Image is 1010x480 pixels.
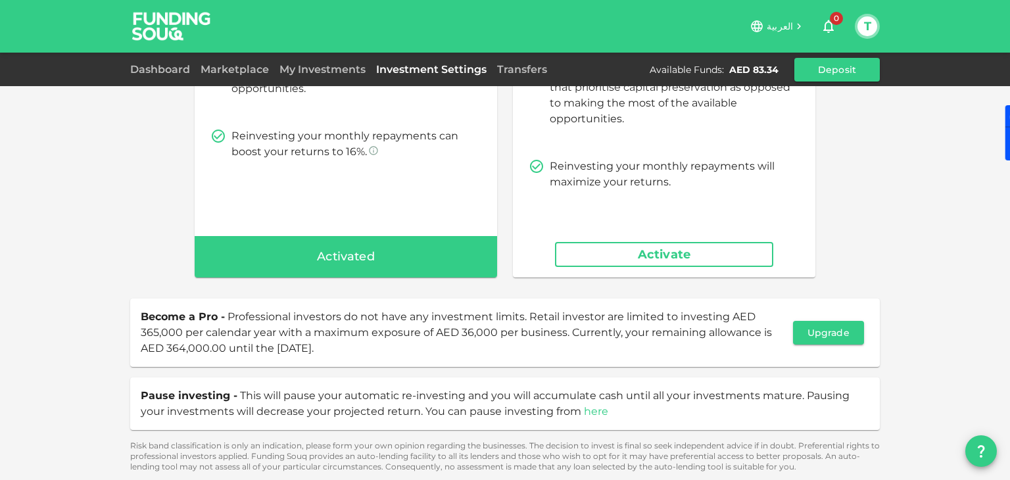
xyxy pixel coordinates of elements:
[231,128,476,160] p: Reinvesting your monthly repayments can boost your returns to 16%.
[965,435,997,467] button: question
[274,63,371,76] a: My Investments
[371,63,492,76] a: Investment Settings
[857,16,877,36] button: T
[141,310,772,354] span: Professional investors do not have any investment limits. Retail investor are limited to investin...
[550,158,794,190] p: Reinvesting your monthly repayments will maximize your returns.
[492,63,552,76] a: Transfers
[550,64,794,127] p: Conservative Auto Invest is designed for those that prioritise capital preservation as opposed to...
[555,242,773,267] button: Activate
[584,405,608,418] a: here
[815,13,842,39] button: 0
[130,441,880,472] p: Risk band classification is only an indication, please form your own opinion regarding the busine...
[141,389,850,418] span: This will pause your automatic re-investing and you will accumulate cash until all your investmen...
[650,63,724,76] div: Available Funds :
[794,58,880,82] button: Deposit
[767,20,793,32] span: العربية
[830,12,843,25] span: 0
[729,63,779,76] div: AED 83.34
[195,63,274,76] a: Marketplace
[141,310,225,323] span: Become a Pro -
[317,247,375,268] span: Activated
[130,63,195,76] a: Dashboard
[793,321,864,345] button: Upgrade
[141,389,237,402] span: Pause investing -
